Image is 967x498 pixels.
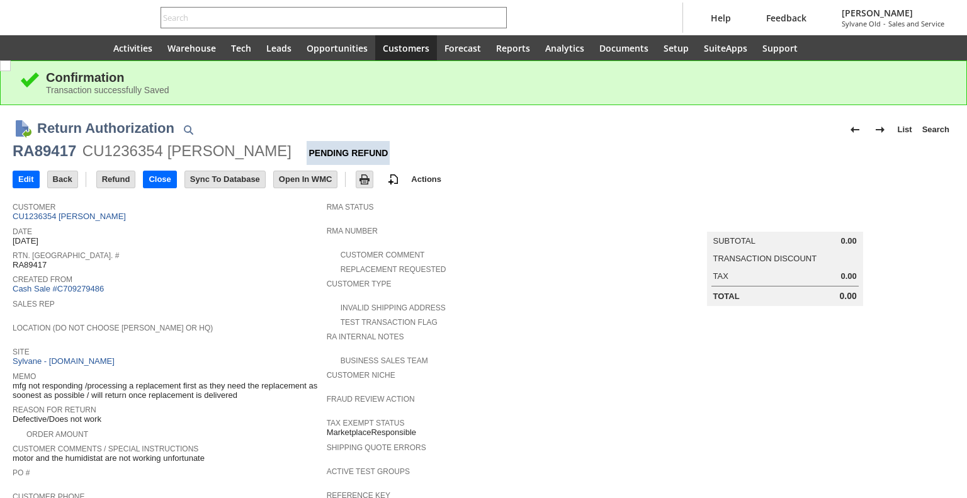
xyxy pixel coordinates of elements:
[13,236,38,246] span: [DATE]
[327,443,426,452] a: Shipping Quote Errors
[13,227,32,236] a: Date
[13,356,118,366] a: Sylvane - [DOMAIN_NAME]
[893,120,917,140] a: List
[713,236,755,246] a: Subtotal
[386,172,401,187] img: add-record.svg
[13,141,76,161] div: RA89417
[327,371,395,380] a: Customer Niche
[357,172,372,187] img: Print
[711,12,731,24] span: Help
[53,40,68,55] svg: Shortcuts
[13,381,320,400] span: mfg not responding /processing a replacement first as they need the replacement as soonest as pos...
[341,265,446,274] a: Replacement Requested
[48,171,77,188] input: Back
[489,35,538,60] a: Reports
[755,35,805,60] a: Support
[917,120,954,140] a: Search
[592,35,656,60] a: Documents
[161,10,489,25] input: Search
[327,227,378,235] a: RMA Number
[113,42,152,54] span: Activities
[341,318,438,327] a: Test Transaction Flag
[489,10,504,25] svg: Search
[13,251,119,260] a: Rtn. [GEOGRAPHIC_DATA]. #
[13,414,101,424] span: Defective/Does not work
[327,395,415,404] a: Fraud Review Action
[840,291,857,302] span: 0.00
[383,42,429,54] span: Customers
[842,19,881,28] span: Sylvane Old
[13,444,198,453] a: Customer Comments / Special Instructions
[713,291,740,301] a: Total
[437,35,489,60] a: Forecast
[15,35,45,60] a: Recent Records
[82,141,291,161] div: CU1236354 [PERSON_NAME]
[76,35,106,60] a: Home
[13,275,72,284] a: Created From
[307,42,368,54] span: Opportunities
[97,171,135,188] input: Refund
[341,303,446,312] a: Invalid Shipping Address
[545,42,584,54] span: Analytics
[341,251,425,259] a: Customer Comment
[713,254,817,263] a: Transaction Discount
[327,332,404,341] a: RA Internal Notes
[696,35,755,60] a: SuiteApps
[13,348,30,356] a: Site
[888,19,944,28] span: Sales and Service
[46,85,947,95] div: Transaction successfully Saved
[144,171,176,188] input: Close
[181,122,196,137] img: Quick Find
[599,42,648,54] span: Documents
[259,35,299,60] a: Leads
[13,324,213,332] a: Location (Do Not Choose [PERSON_NAME] or HQ)
[762,42,798,54] span: Support
[13,260,47,270] span: RA89417
[274,171,337,188] input: Open In WMC
[444,42,481,54] span: Forecast
[83,40,98,55] svg: Home
[327,203,374,212] a: RMA Status
[664,42,689,54] span: Setup
[840,271,856,281] span: 0.00
[766,12,806,24] span: Feedback
[327,427,416,438] span: MarketplaceResponsible
[307,141,390,165] div: Pending Refund
[883,19,886,28] span: -
[185,171,265,188] input: Sync To Database
[13,453,205,463] span: motor and the humidistat are not working unfortunate
[375,35,437,60] a: Customers
[223,35,259,60] a: Tech
[231,42,251,54] span: Tech
[873,122,888,137] img: Next
[538,35,592,60] a: Analytics
[13,405,96,414] a: Reason For Return
[840,236,856,246] span: 0.00
[106,35,160,60] a: Activities
[46,71,947,85] div: Confirmation
[13,212,129,221] a: CU1236354 [PERSON_NAME]
[160,35,223,60] a: Warehouse
[327,419,405,427] a: Tax Exempt Status
[496,42,530,54] span: Reports
[327,467,410,476] a: Active Test Groups
[847,122,862,137] img: Previous
[656,35,696,60] a: Setup
[13,372,36,381] a: Memo
[167,42,216,54] span: Warehouse
[13,468,30,477] a: PO #
[707,212,863,232] caption: Summary
[13,171,39,188] input: Edit
[842,7,944,19] span: [PERSON_NAME]
[45,35,76,60] div: Shortcuts
[23,40,38,55] svg: Recent Records
[266,42,291,54] span: Leads
[13,300,55,308] a: Sales Rep
[299,35,375,60] a: Opportunities
[406,174,446,184] a: Actions
[356,171,373,188] input: Print
[713,271,728,281] a: Tax
[341,356,428,365] a: Business Sales Team
[13,284,104,293] a: Cash Sale #C709279486
[13,203,55,212] a: Customer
